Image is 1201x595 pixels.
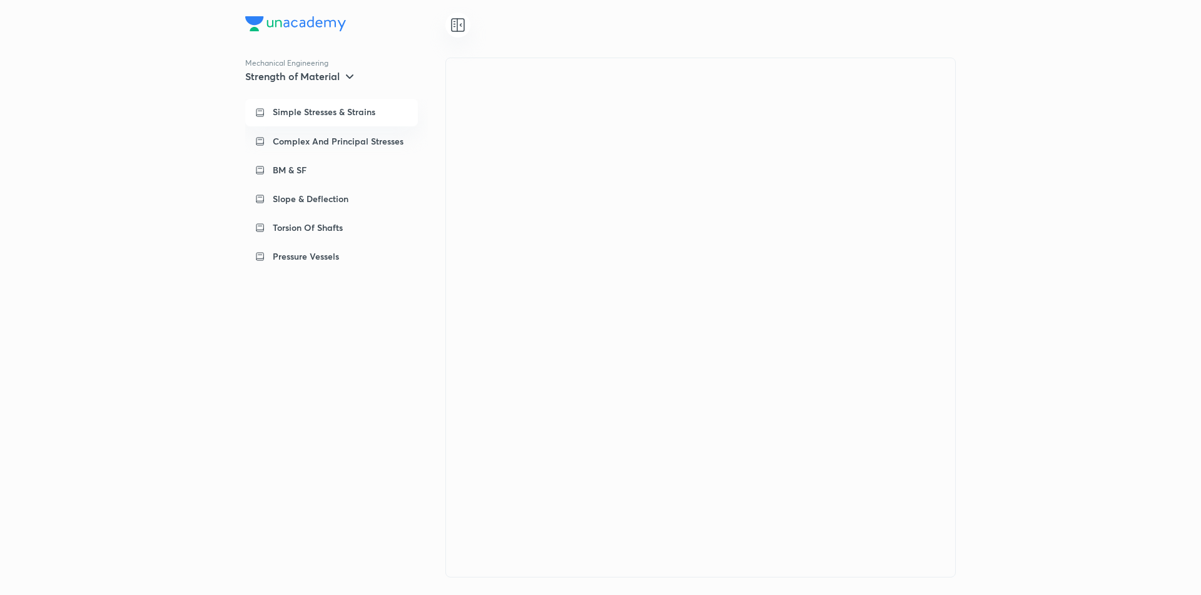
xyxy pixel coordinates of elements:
[245,16,346,31] img: Company Logo
[273,250,339,263] p: Pressure Vessels
[273,221,343,234] p: Torsion Of Shafts
[245,70,340,83] h5: Strength of Material
[273,106,375,118] p: Simple Stresses & Strains
[245,58,445,69] p: Mechanical Engineering
[273,164,307,176] p: BM & SF
[273,135,403,148] p: Complex And Principal Stresses
[273,193,348,205] p: Slope & Deflection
